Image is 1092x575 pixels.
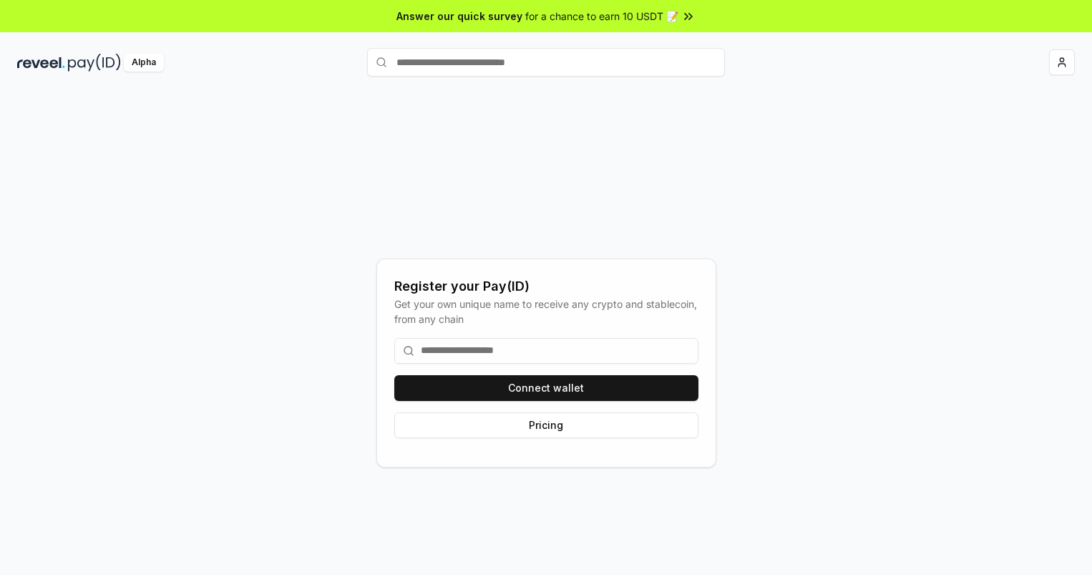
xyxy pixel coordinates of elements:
div: Alpha [124,54,164,72]
div: Get your own unique name to receive any crypto and stablecoin, from any chain [394,296,698,327]
span: Answer our quick survey [396,9,522,24]
button: Connect wallet [394,375,698,401]
img: reveel_dark [17,54,65,72]
span: for a chance to earn 10 USDT 📝 [525,9,678,24]
div: Register your Pay(ID) [394,276,698,296]
img: pay_id [68,54,121,72]
button: Pricing [394,412,698,438]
